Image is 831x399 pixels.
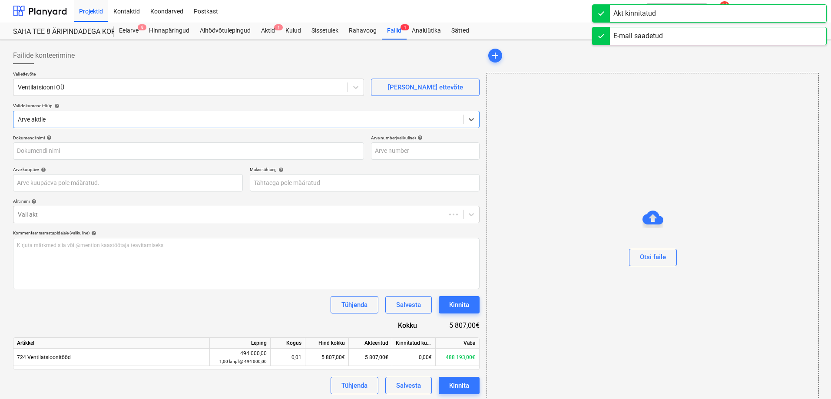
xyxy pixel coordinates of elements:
span: help [45,135,52,140]
div: Dokumendi nimi [13,135,364,141]
div: Vali dokumendi tüüp [13,103,480,109]
div: Kommentaar raamatupidajale (valikuline) [13,230,480,236]
button: Salvesta [385,296,432,313]
button: [PERSON_NAME] ettevõte [371,79,480,96]
a: Sissetulek [306,22,344,40]
div: Arve number (valikuline) [371,135,480,141]
span: help [416,135,423,140]
div: Artikkel [13,338,210,349]
div: Hind kokku [305,338,349,349]
div: [PERSON_NAME] ettevõte [388,82,463,93]
div: Otsi faile [640,251,666,263]
div: Maksetähtaeg [250,167,480,172]
input: Dokumendi nimi [13,142,364,160]
div: Leping [210,338,271,349]
button: Otsi faile [629,249,677,266]
div: Arve kuupäev [13,167,243,172]
button: Kinnita [439,377,480,394]
input: Tähtaega pole määratud [250,174,480,191]
a: Eelarve8 [114,22,144,40]
span: 1 [274,24,283,30]
span: help [30,199,36,204]
div: Tühjenda [341,299,367,310]
span: help [277,167,284,172]
input: Arve kuupäeva pole määratud. [13,174,243,191]
div: 488 193,00€ [436,349,479,366]
div: Salvesta [396,380,421,391]
input: Arve number [371,142,480,160]
a: Kulud [280,22,306,40]
p: Vali ettevõte [13,71,364,79]
button: Tühjenda [331,377,378,394]
div: 494 000,00 [213,350,267,366]
div: E-mail saadetud [613,31,663,41]
div: Akt kinnitatud [613,8,656,19]
span: add [490,50,500,61]
a: Aktid1 [256,22,280,40]
div: Aktid [256,22,280,40]
a: Rahavoog [344,22,382,40]
div: Kinnita [449,299,469,310]
small: 1,00 kmpl @ 494 000,00 [219,359,267,364]
div: Salvesta [396,299,421,310]
button: Tühjenda [331,296,378,313]
span: help [89,231,96,236]
a: Failid1 [382,22,407,40]
div: Akteeritud [349,338,392,349]
div: Akti nimi [13,198,480,204]
div: Kogus [271,338,305,349]
div: Vaba [436,338,479,349]
span: help [39,167,46,172]
div: Eelarve [114,22,144,40]
span: help [53,103,60,109]
a: Hinnapäringud [144,22,195,40]
div: 5 807,00€ [349,349,392,366]
a: Alltöövõtulepingud [195,22,256,40]
div: SAHA TEE 8 ÄRIPINDADEGA KORTERMAJA [13,27,103,36]
a: Analüütika [407,22,446,40]
span: 724 Ventilatsioonitööd [17,354,71,360]
div: 5 807,00€ [431,320,480,330]
iframe: Chat Widget [788,357,831,399]
span: Failide konteerimine [13,50,75,61]
div: Tühjenda [341,380,367,391]
div: Failid [382,22,407,40]
div: 0,00€ [392,349,436,366]
span: 1 [401,24,409,30]
div: Kinnita [449,380,469,391]
button: Salvesta [385,377,432,394]
span: 8 [138,24,146,30]
div: 5 807,00€ [305,349,349,366]
div: 0,01 [271,349,305,366]
button: Kinnita [439,296,480,313]
div: Kokku [367,320,431,330]
div: Kinnitatud kulud [392,338,436,349]
a: Sätted [446,22,474,40]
